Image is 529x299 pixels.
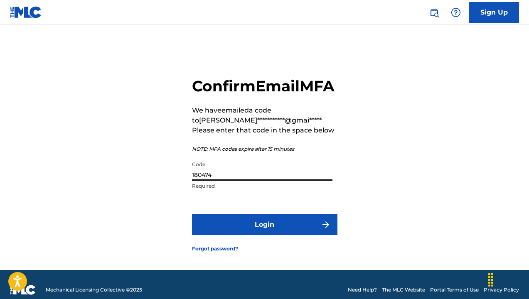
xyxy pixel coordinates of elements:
[484,286,519,294] a: Privacy Policy
[429,7,439,17] img: search
[192,182,332,190] p: Required
[192,77,337,96] h2: Confirm Email MFA
[487,259,529,299] iframe: Chat Widget
[448,4,464,21] div: Help
[10,6,42,18] img: MLC Logo
[46,286,142,294] span: Mechanical Licensing Collective © 2025
[487,259,529,299] div: Widget de chat
[192,125,337,135] p: Please enter that code in the space below
[192,214,337,235] button: Login
[484,267,497,292] div: Glisser
[430,286,479,294] a: Portal Terms of Use
[451,7,461,17] img: help
[426,4,443,21] a: Public Search
[469,2,519,23] a: Sign Up
[348,286,377,294] a: Need Help?
[382,286,425,294] a: The MLC Website
[192,145,337,153] p: NOTE: MFA codes expire after 15 minutes
[10,285,36,295] img: logo
[192,245,238,252] a: Forgot password?
[321,220,331,230] img: f7272a7cc735f4ea7f67.svg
